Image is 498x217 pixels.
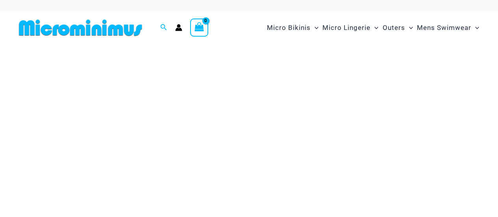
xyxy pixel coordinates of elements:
[320,16,380,40] a: Micro LingerieMenu ToggleMenu Toggle
[405,18,413,38] span: Menu Toggle
[417,18,471,38] span: Mens Swimwear
[311,18,318,38] span: Menu Toggle
[16,19,145,37] img: MM SHOP LOGO FLAT
[267,18,311,38] span: Micro Bikinis
[190,19,208,37] a: View Shopping Cart, empty
[370,18,378,38] span: Menu Toggle
[381,16,415,40] a: OutersMenu ToggleMenu Toggle
[383,18,405,38] span: Outers
[265,16,320,40] a: Micro BikinisMenu ToggleMenu Toggle
[415,16,481,40] a: Mens SwimwearMenu ToggleMenu Toggle
[160,23,167,33] a: Search icon link
[471,18,479,38] span: Menu Toggle
[264,15,482,41] nav: Site Navigation
[175,24,182,31] a: Account icon link
[322,18,370,38] span: Micro Lingerie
